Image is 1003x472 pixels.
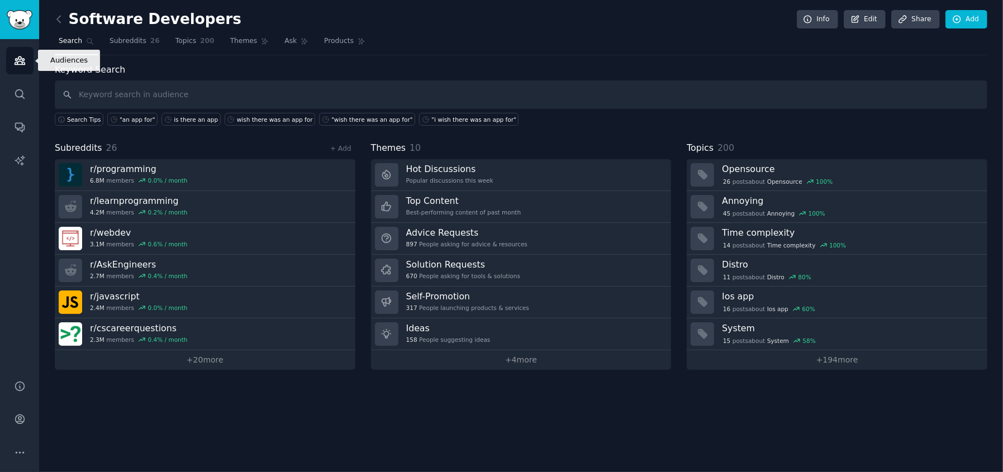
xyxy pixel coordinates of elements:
button: Search Tips [55,113,103,126]
a: Annoying45postsaboutAnnoying100% [687,191,987,223]
a: Themes [226,32,273,55]
div: 0.0 % / month [148,177,188,184]
a: is there an app [161,113,221,126]
span: Products [324,36,354,46]
h3: r/ javascript [90,290,188,302]
img: javascript [59,290,82,314]
a: Products [320,32,369,55]
div: post s about [722,208,826,218]
label: Keyword Search [55,64,125,75]
a: Opensource26postsaboutOpensource100% [687,159,987,191]
div: 0.0 % / month [148,304,188,312]
h3: Advice Requests [406,227,527,239]
div: Popular discussions this week [406,177,493,184]
div: 58 % [803,337,816,345]
h3: Ios app [722,290,980,302]
a: +4more [371,350,672,370]
a: Solution Requests670People asking for tools & solutions [371,255,672,287]
span: Ios app [767,305,788,313]
a: Advice Requests897People asking for advice & resources [371,223,672,255]
a: "wish there was an app for" [319,113,415,126]
div: "wish there was an app for" [331,116,413,123]
span: Annoying [767,209,795,217]
span: 200 [200,36,215,46]
span: Subreddits [55,141,102,155]
a: wish there was an app for [225,113,315,126]
div: post s about [722,272,812,282]
span: 14 [723,241,730,249]
span: Themes [230,36,258,46]
span: 317 [406,304,417,312]
span: Themes [371,141,406,155]
a: "an app for" [107,113,158,126]
h3: r/ cscareerquestions [90,322,188,334]
a: Topics200 [172,32,218,55]
span: 26 [150,36,160,46]
div: 0.4 % / month [148,336,188,344]
h3: System [722,322,980,334]
h3: Solution Requests [406,259,520,270]
div: members [90,240,188,248]
span: Ask [284,36,297,46]
span: 26 [723,178,730,185]
div: People suggesting ideas [406,336,491,344]
div: 0.4 % / month [148,272,188,280]
div: 100 % [809,209,825,217]
span: 4.2M [90,208,104,216]
h3: r/ AskEngineers [90,259,188,270]
div: Best-performing content of past month [406,208,521,216]
div: members [90,272,188,280]
span: 670 [406,272,417,280]
img: cscareerquestions [59,322,82,346]
a: Distro11postsaboutDistro80% [687,255,987,287]
div: post s about [722,240,847,250]
span: Subreddits [110,36,146,46]
a: "i wish there was an app for" [419,113,519,126]
img: GummySearch logo [7,10,32,30]
div: members [90,208,188,216]
div: wish there was an app for [237,116,313,123]
a: Info [797,10,838,29]
h3: Annoying [722,195,980,207]
span: 45 [723,209,730,217]
a: Edit [844,10,886,29]
div: members [90,177,188,184]
a: Search [55,32,98,55]
div: "i wish there was an app for" [431,116,516,123]
h3: Self-Promotion [406,290,529,302]
div: 80 % [798,273,811,281]
a: Share [891,10,939,29]
div: 60 % [802,305,815,313]
span: 6.8M [90,177,104,184]
span: 10 [410,142,421,153]
a: Ios app16postsaboutIos app60% [687,287,987,318]
span: 2.7M [90,272,104,280]
span: Search Tips [67,116,101,123]
a: r/cscareerquestions2.3Mmembers0.4% / month [55,318,355,350]
span: 158 [406,336,417,344]
div: People launching products & services [406,304,529,312]
a: Hot DiscussionsPopular discussions this week [371,159,672,191]
span: Topics [175,36,196,46]
span: Topics [687,141,714,155]
span: 2.4M [90,304,104,312]
span: System [767,337,789,345]
span: 26 [106,142,117,153]
h3: r/ programming [90,163,188,175]
a: Time complexity14postsaboutTime complexity100% [687,223,987,255]
span: 2.3M [90,336,104,344]
span: 15 [723,337,730,345]
a: r/javascript2.4Mmembers0.0% / month [55,287,355,318]
div: 100 % [816,178,833,185]
h3: Time complexity [722,227,980,239]
span: 11 [723,273,730,281]
a: Self-Promotion317People launching products & services [371,287,672,318]
div: People asking for tools & solutions [406,272,520,280]
div: 100 % [829,241,846,249]
h3: Hot Discussions [406,163,493,175]
span: Search [59,36,82,46]
a: r/webdev3.1Mmembers0.6% / month [55,223,355,255]
span: Opensource [767,178,802,185]
a: +20more [55,350,355,370]
img: programming [59,163,82,187]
